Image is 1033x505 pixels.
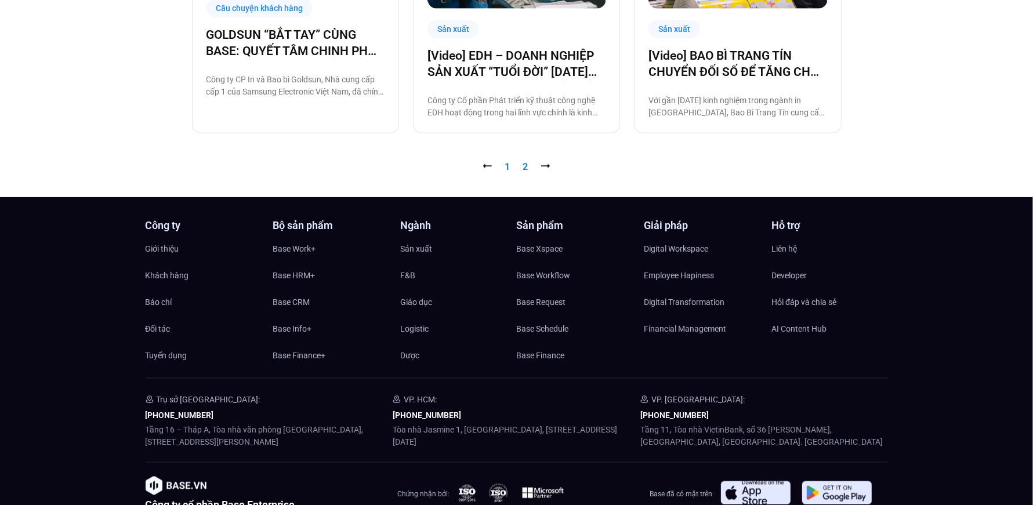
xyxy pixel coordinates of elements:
span: Base đã có mặt trên: [650,490,714,498]
span: Base Finance+ [273,347,326,364]
span: Dược [401,347,420,364]
span: Base Info+ [273,320,312,337]
span: Liên hệ [772,240,798,257]
a: 2 [523,161,528,172]
a: [PHONE_NUMBER] [146,410,214,420]
span: Base Xspace [517,240,563,257]
a: Base Info+ [273,320,389,337]
span: F&B [401,267,416,284]
span: Khách hàng [146,267,189,284]
span: Base Schedule [517,320,569,337]
a: Financial Management [644,320,760,337]
a: Tuyển dụng [146,347,262,364]
span: VP. [GEOGRAPHIC_DATA]: [651,395,745,404]
span: Financial Management [644,320,727,337]
a: Base Workflow [517,267,633,284]
a: Base Finance [517,347,633,364]
a: Báo chí [146,293,262,311]
a: Đối tác [146,320,262,337]
span: Base CRM [273,293,310,311]
span: Base Workflow [517,267,571,284]
div: Sản xuất [648,20,700,38]
span: Base HRM+ [273,267,316,284]
span: Báo chí [146,293,172,311]
h4: Bộ sản phẩm [273,220,389,231]
span: Giáo dục [401,293,433,311]
span: Digital Workspace [644,240,709,257]
span: Đối tác [146,320,171,337]
span: Base Finance [517,347,565,364]
a: Base Work+ [273,240,389,257]
a: ⭢ [541,161,550,172]
span: Hỏi đáp và chia sẻ [772,293,837,311]
a: Hỏi đáp và chia sẻ [772,293,888,311]
h4: Ngành [401,220,517,231]
span: Sản xuất [401,240,433,257]
h4: Hỗ trợ [772,220,888,231]
span: Base Request [517,293,566,311]
span: 1 [505,161,510,172]
span: Digital Transformation [644,293,725,311]
a: Logistic [401,320,517,337]
nav: Pagination [192,160,842,174]
a: AI Content Hub [772,320,888,337]
h4: Giải pháp [644,220,760,231]
div: Sản xuất [427,20,479,38]
p: Tầng 16 – Tháp A, Tòa nhà văn phòng [GEOGRAPHIC_DATA], [STREET_ADDRESS][PERSON_NAME] [146,424,393,448]
a: GOLDSUN “BẮT TAY” CÙNG BASE: QUYẾT TÂM CHINH PHỤC CHẶNG ĐƯỜNG CHUYỂN ĐỔI SỐ TOÀN DIỆN [206,27,385,59]
a: Dược [401,347,517,364]
a: Base Xspace [517,240,633,257]
a: Base Schedule [517,320,633,337]
a: Giới thiệu [146,240,262,257]
a: Giáo dục [401,293,517,311]
span: AI Content Hub [772,320,827,337]
a: [Video] EDH – DOANH NGHIỆP SẢN XUẤT “TUỔI ĐỜI” [DATE] VÀ CÂU CHUYỆN CHUYỂN ĐỔI SỐ CÙNG [DOMAIN_NAME] [427,48,606,80]
span: Tuyển dụng [146,347,187,364]
img: image-1.png [146,477,206,495]
span: Developer [772,267,807,284]
p: Công ty Cổ phần Phát triển kỹ thuật công nghệ EDH hoạt động trong hai lĩnh vực chính là kinh doan... [427,95,606,119]
p: Với gần [DATE] kinh nghiệm trong ngành in [GEOGRAPHIC_DATA], Bao Bì Trang Tín cung cấp tất cả các... [648,95,827,119]
span: Chứng nhận bởi: [397,490,450,498]
a: Employee Hapiness [644,267,760,284]
span: Logistic [401,320,429,337]
a: Sản xuất [401,240,517,257]
span: Employee Hapiness [644,267,715,284]
a: Base CRM [273,293,389,311]
a: Digital Transformation [644,293,760,311]
a: Digital Workspace [644,240,760,257]
p: Tầng 11, Tòa nhà VietinBank, số 36 [PERSON_NAME], [GEOGRAPHIC_DATA], [GEOGRAPHIC_DATA]. [GEOGRAPH... [640,424,888,448]
span: VP. HCM: [404,395,437,404]
a: Base Finance+ [273,347,389,364]
a: Khách hàng [146,267,262,284]
span: ⭠ [483,161,492,172]
p: Tòa nhà Jasmine 1, [GEOGRAPHIC_DATA], [STREET_ADDRESS][DATE] [393,424,640,448]
h4: Sản phẩm [517,220,633,231]
span: Base Work+ [273,240,316,257]
span: Giới thiệu [146,240,179,257]
a: Developer [772,267,888,284]
h4: Công ty [146,220,262,231]
a: Base Request [517,293,633,311]
a: [Video] BAO BÌ TRANG TÍN CHUYỂN ĐỐI SỐ ĐỂ TĂNG CHẤT LƯỢNG, GIẢM CHI PHÍ [648,48,827,80]
p: Công ty CP In và Bao bì Goldsun, Nhà cung cấp cấp 1 của Samsung Electronic Việt Nam, đã chính thứ... [206,74,385,98]
a: Liên hệ [772,240,888,257]
a: Base HRM+ [273,267,389,284]
a: F&B [401,267,517,284]
span: Trụ sở [GEOGRAPHIC_DATA]: [157,395,260,404]
a: [PHONE_NUMBER] [640,410,709,420]
a: [PHONE_NUMBER] [393,410,461,420]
